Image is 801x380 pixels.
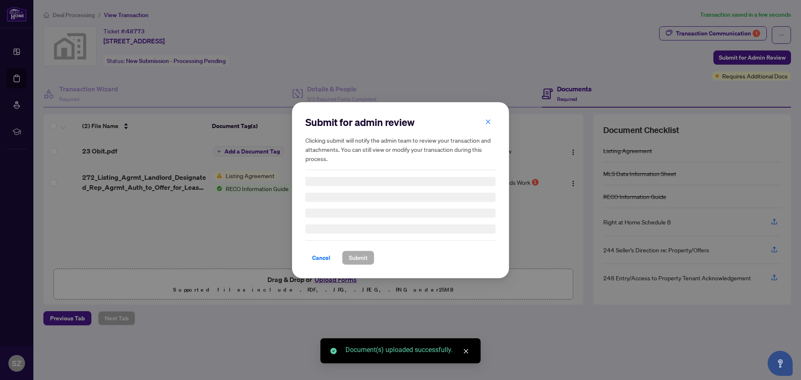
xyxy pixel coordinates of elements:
[312,251,330,264] span: Cancel
[463,348,469,354] span: close
[768,351,793,376] button: Open asap
[485,118,491,124] span: close
[342,251,374,265] button: Submit
[345,345,471,355] div: Document(s) uploaded successfully.
[305,136,496,163] h5: Clicking submit will notify the admin team to review your transaction and attachments. You can st...
[305,116,496,129] h2: Submit for admin review
[461,347,471,356] a: Close
[330,348,337,354] span: check-circle
[305,251,337,265] button: Cancel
